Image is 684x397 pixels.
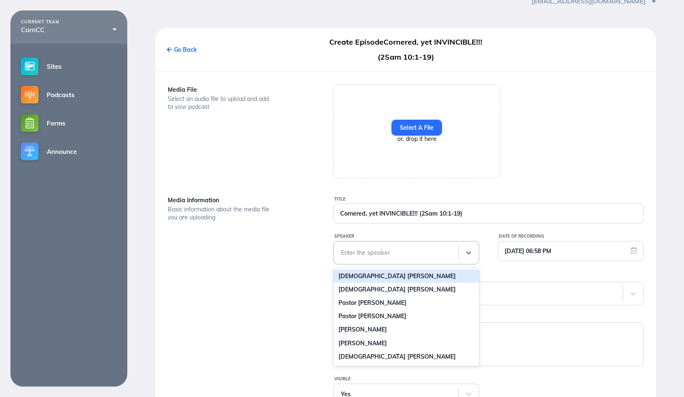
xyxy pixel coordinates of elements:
div: Speaker [334,232,480,241]
div: Title [334,195,644,204]
img: podcasts-small@2x.png [21,86,38,103]
div: or, drop it here [391,136,442,142]
a: Go Back [167,46,197,53]
div: Media Information [168,195,313,206]
div: [PERSON_NAME] [333,323,480,336]
img: sites-small@2x.png [21,58,38,75]
a: Forms [10,109,127,137]
div: Series [334,273,644,282]
div: Pastor [PERSON_NAME] [333,296,480,309]
label: Select A File [391,120,442,136]
input: New Episode Title [334,204,644,223]
div: Select an audio file to upload and add to your podcast [168,95,272,111]
div: [DEMOGRAPHIC_DATA] [PERSON_NAME] [333,363,480,377]
a: Announce [10,137,127,166]
div: [DEMOGRAPHIC_DATA] [PERSON_NAME] [333,269,480,283]
img: announce-small@2x.png [21,143,38,160]
div: Visible [334,374,480,384]
div: Pastor [PERSON_NAME] [333,309,480,323]
div: CURRENT TEAM [21,20,117,25]
div: Date of Recording [499,232,644,241]
div: [DEMOGRAPHIC_DATA] [PERSON_NAME] [333,350,480,363]
div: Create EpisodeCornered, yet INVINCIBLE!!! (2Sam 10:1-19) [326,35,485,65]
div: [DEMOGRAPHIC_DATA] [PERSON_NAME] [333,283,480,296]
a: Sites [10,52,127,80]
div: Media File [168,84,313,95]
input: SpeakerEnter the speaker[DEMOGRAPHIC_DATA] [PERSON_NAME][DEMOGRAPHIC_DATA] [PERSON_NAME]Pastor [P... [341,249,343,256]
div: [PERSON_NAME] [333,337,480,350]
div: Basic information about the media file you are uploading [168,206,272,221]
div: Description [334,314,644,323]
div: CamCC [21,26,117,33]
img: forms-small@2x.png [21,114,38,132]
a: Podcasts [10,80,127,109]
